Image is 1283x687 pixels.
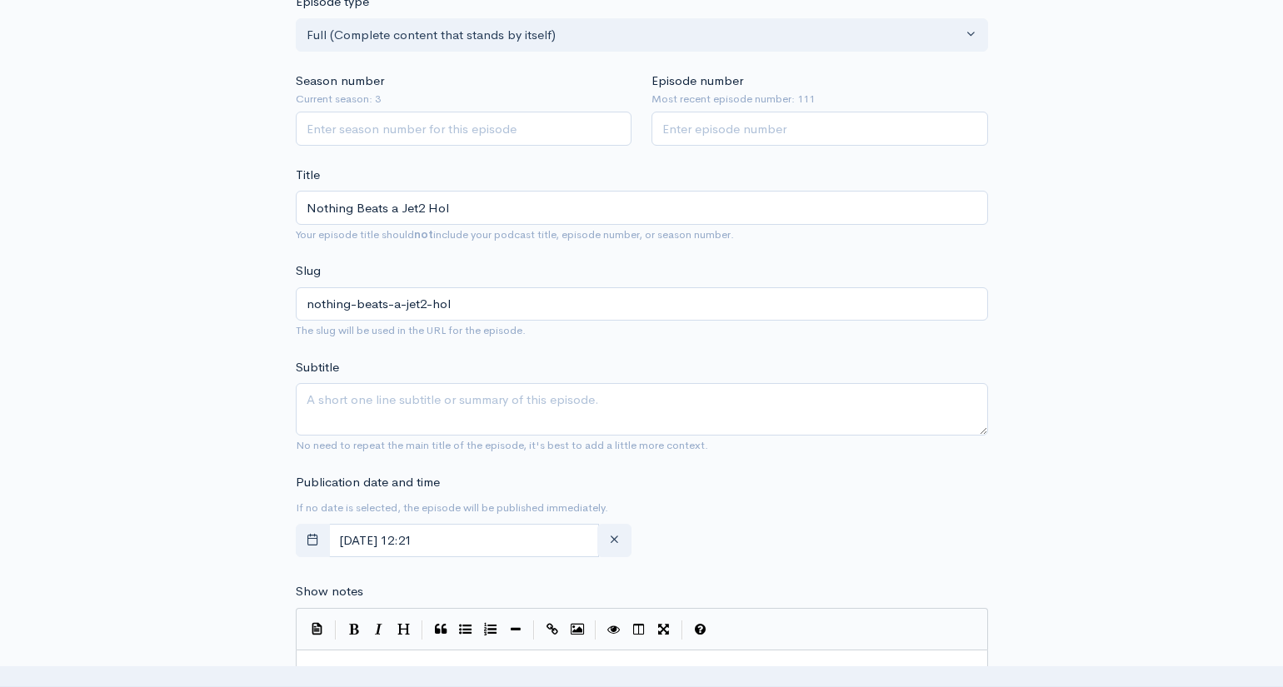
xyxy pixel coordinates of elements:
[540,617,565,642] button: Create Link
[533,620,535,640] i: |
[422,620,423,640] i: |
[392,617,417,642] button: Heading
[602,617,627,642] button: Toggle Preview
[453,617,478,642] button: Generic List
[335,620,337,640] i: |
[296,524,330,558] button: toggle
[595,620,597,640] i: |
[296,72,384,91] label: Season number
[296,112,632,146] input: Enter season number for this episode
[681,620,683,640] i: |
[296,500,608,515] small: If no date is selected, the episode will be published immediately.
[428,617,453,642] button: Quote
[296,191,988,225] input: What is the episode's title?
[296,18,988,52] button: Full (Complete content that stands by itself)
[296,582,363,601] label: Show notes
[565,617,590,642] button: Insert Image
[296,358,339,377] label: Subtitle
[296,323,526,337] small: The slug will be used in the URL for the episode.
[308,663,369,679] span: This week:
[651,72,743,91] label: Episode number
[651,112,988,146] input: Enter episode number
[597,524,632,558] button: clear
[296,166,320,185] label: Title
[296,227,734,241] small: Your episode title should include your podcast title, episode number, or season number.
[296,91,632,107] small: Current season: 3
[478,617,503,642] button: Numbered List
[367,617,392,642] button: Italic
[305,616,330,641] button: Insert Show Notes Template
[296,261,321,281] label: Slug
[414,227,433,241] strong: not
[503,617,528,642] button: Insert Horizontal Line
[296,473,440,492] label: Publication date and time
[296,438,708,452] small: No need to repeat the main title of the episode, it's best to add a little more context.
[296,287,988,321] input: title-of-episode
[307,26,962,45] div: Full (Complete content that stands by itself)
[688,617,713,642] button: Markdown Guide
[651,617,676,642] button: Toggle Fullscreen
[342,617,367,642] button: Bold
[651,91,988,107] small: Most recent episode number: 111
[627,617,651,642] button: Toggle Side by Side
